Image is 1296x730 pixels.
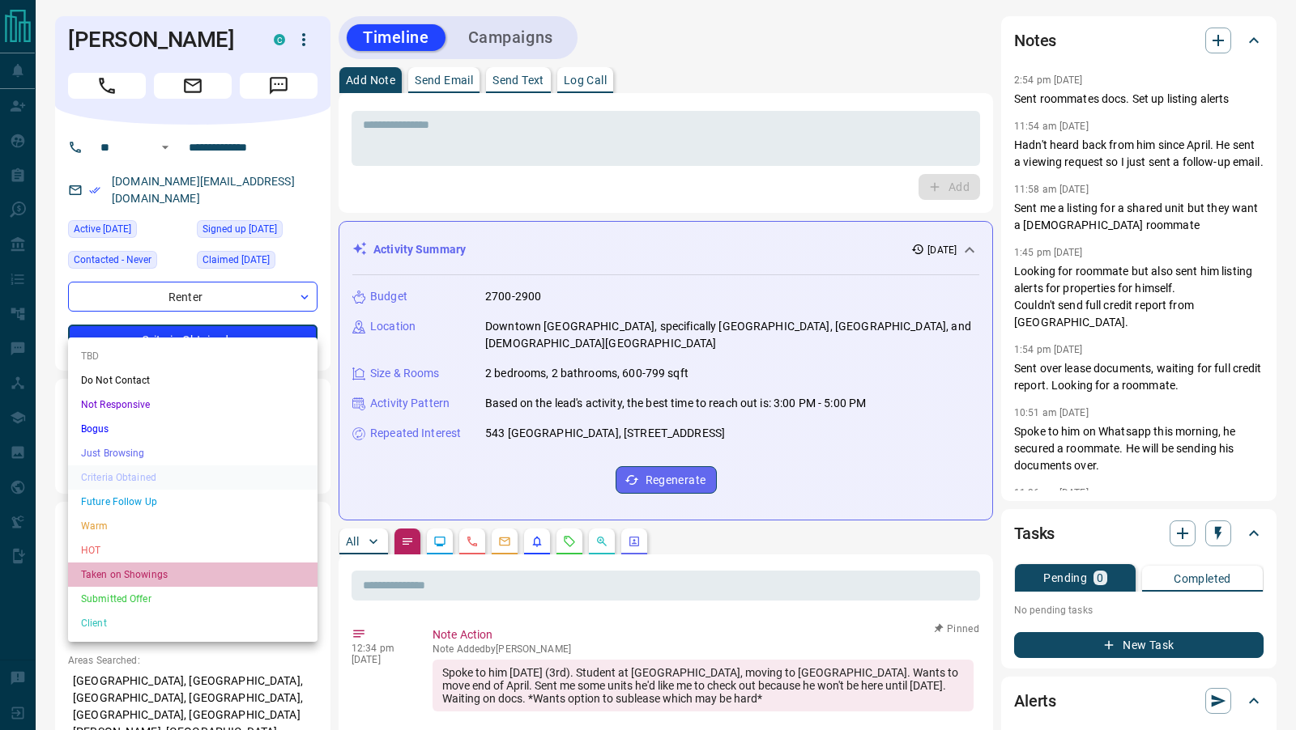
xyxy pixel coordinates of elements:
li: Not Responsive [68,393,318,417]
li: Bogus [68,417,318,441]
li: Warm [68,514,318,538]
li: Client [68,611,318,635]
li: Just Browsing [68,441,318,465]
li: HOT [68,538,318,562]
li: TBD [68,344,318,368]
li: Future Follow Up [68,490,318,514]
li: Taken on Showings [68,562,318,587]
li: Do Not Contact [68,368,318,393]
li: Submitted Offer [68,587,318,611]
